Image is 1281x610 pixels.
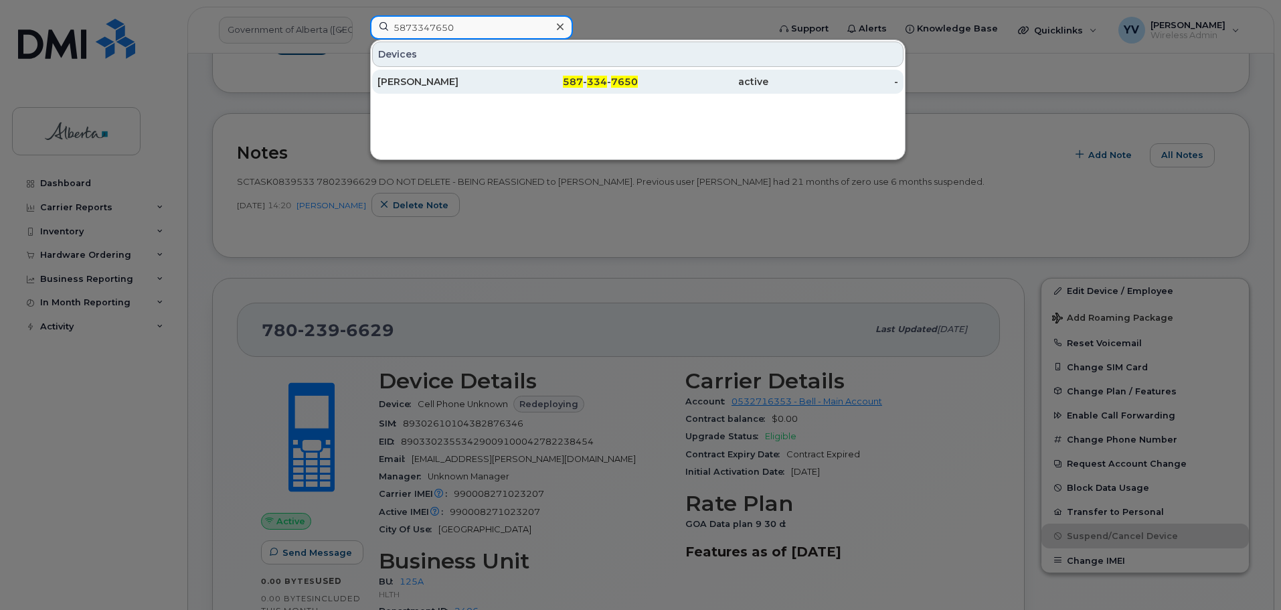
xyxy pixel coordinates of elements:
input: Find something... [370,15,573,40]
div: active [638,75,768,88]
span: 334 [587,76,607,88]
a: [PERSON_NAME]587-334-7650active- [372,70,904,94]
span: 587 [563,76,583,88]
div: - - [508,75,638,88]
div: Devices [372,42,904,67]
span: 7650 [611,76,638,88]
div: [PERSON_NAME] [377,75,508,88]
div: - [768,75,899,88]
